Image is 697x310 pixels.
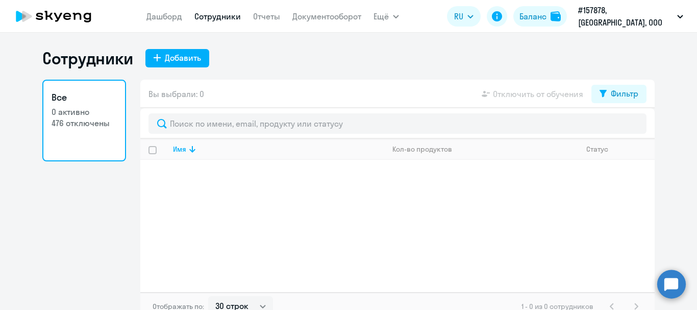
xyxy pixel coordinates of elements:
a: Отчеты [253,11,280,21]
h3: Все [52,91,117,104]
div: Статус [586,145,654,154]
div: Имя [173,145,384,154]
a: Все0 активно476 отключены [42,80,126,161]
a: Дашборд [146,11,182,21]
a: Сотрудники [194,11,241,21]
span: Ещё [374,10,389,22]
input: Поиск по имени, email, продукту или статусу [148,113,646,134]
div: Статус [586,145,608,154]
img: balance [551,11,561,21]
button: Ещё [374,6,399,27]
button: Балансbalance [513,6,567,27]
button: #157878, [GEOGRAPHIC_DATA], ООО [573,4,688,29]
div: Фильтр [611,87,638,100]
button: Фильтр [591,85,646,103]
div: Кол-во продуктов [392,145,452,154]
p: 476 отключены [52,117,117,129]
div: Добавить [165,52,201,64]
div: Баланс [519,10,546,22]
button: RU [447,6,481,27]
a: Документооборот [292,11,361,21]
div: Имя [173,145,186,154]
p: #157878, [GEOGRAPHIC_DATA], ООО [578,4,673,29]
span: Вы выбрали: 0 [148,88,204,100]
h1: Сотрудники [42,48,133,68]
p: 0 активно [52,106,117,117]
div: Кол-во продуктов [392,145,578,154]
span: RU [454,10,463,22]
button: Добавить [145,49,209,67]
